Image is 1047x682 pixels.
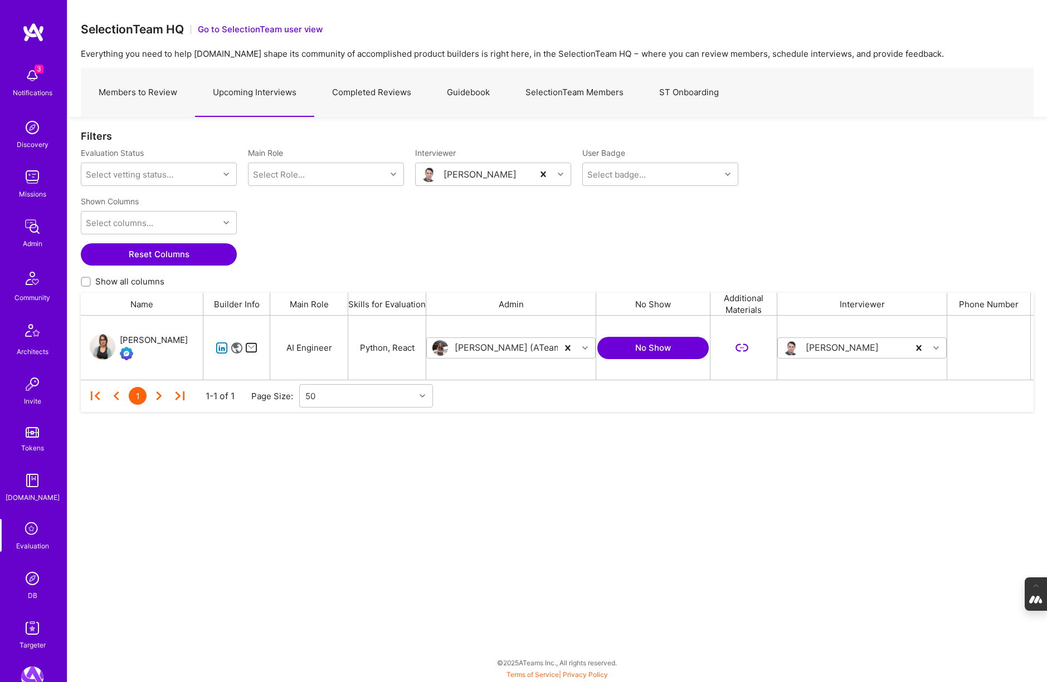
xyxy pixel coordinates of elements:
div: Main Role [270,293,348,315]
span: 3 [35,65,43,73]
i: icon Chevron [558,171,563,177]
i: icon Chevron [223,220,229,225]
div: Builder Info [203,293,270,315]
a: ST Onboarding [641,68,737,117]
div: Missions [19,188,46,200]
img: discovery [21,116,43,139]
div: [PERSON_NAME] [444,169,517,180]
div: 1 [129,387,147,405]
a: Guidebook [429,68,508,117]
div: DB [28,590,37,601]
i: icon LinkSecondary [736,341,748,354]
img: Community [19,265,46,292]
div: Admin [23,238,42,249]
div: Invite [24,395,41,407]
div: Select columns... [86,217,153,229]
i: icon Website [230,342,243,355]
a: Terms of Service [507,670,559,679]
div: Interviewer [777,293,947,315]
div: Notifications [13,87,52,99]
div: Architects [17,346,48,357]
div: © 2025 ATeams Inc., All rights reserved. [67,649,1047,676]
img: guide book [21,469,43,492]
div: Discovery [17,139,48,150]
i: icon Chevron [725,171,731,177]
div: [DOMAIN_NAME] [6,492,60,503]
div: Phone Number [947,293,1031,315]
i: icon Mail [245,341,258,354]
div: Community [14,292,50,303]
img: Invite [21,373,43,395]
img: tokens [26,427,39,438]
i: icon SelectionTeam [22,519,43,540]
i: icon Chevron [420,393,425,399]
a: Members to Review [81,68,195,117]
p: Everything you need to help [DOMAIN_NAME] shape its community of accomplished product builders is... [81,48,1034,60]
div: Name [81,293,203,315]
img: User Avatar [421,166,437,182]
div: Filters [81,130,1034,142]
label: Evaluation Status [81,148,144,158]
img: Skill Targeter [21,617,43,639]
div: Tokens [21,442,44,454]
img: User Avatar [432,340,448,356]
img: logo [22,22,45,42]
div: Page Size: [251,390,299,402]
a: Upcoming Interviews [195,68,314,117]
div: Select badge... [587,169,646,180]
div: 50 [305,390,315,402]
label: Interviewer [415,148,571,158]
a: Completed Reviews [314,68,429,117]
img: User Avatar [783,340,799,356]
img: Evaluation Call Booked [120,347,133,360]
button: Reset Columns [81,243,237,266]
div: Skills for Evaluation [348,293,426,315]
div: Python, React [348,316,426,380]
div: AI Engineer [270,316,348,380]
a: SelectionTeam Members [508,68,641,117]
img: Architects [19,319,46,346]
label: Shown Columns [81,196,139,207]
img: Admin Search [21,567,43,590]
img: bell [21,65,43,87]
i: icon Chevron [223,171,229,177]
label: User Badge [582,148,625,158]
h3: SelectionTeam HQ [81,22,184,36]
button: No Show [597,337,709,359]
div: No Show [596,293,710,315]
i: icon Chevron [582,345,588,351]
div: Evaluation [16,540,49,552]
div: Select vetting status... [86,169,173,180]
div: Select Role... [253,169,305,180]
i: icon Chevron [933,345,939,351]
a: Privacy Policy [563,670,608,679]
img: teamwork [21,166,43,188]
div: 1-1 of 1 [206,390,235,402]
div: [PERSON_NAME] [120,333,188,347]
div: Targeter [20,639,46,651]
label: Main Role [248,148,404,158]
a: User Avatar[PERSON_NAME]Evaluation Call Booked [90,333,188,362]
img: admin teamwork [21,215,43,238]
button: Go to SelectionTeam user view [198,23,323,35]
div: Admin [426,293,596,315]
i: icon linkedIn [216,342,228,355]
span: | [507,670,608,679]
div: Additional Materials [710,293,777,315]
i: icon Chevron [391,171,396,177]
img: User Avatar [90,334,115,360]
span: Show all columns [95,276,164,287]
